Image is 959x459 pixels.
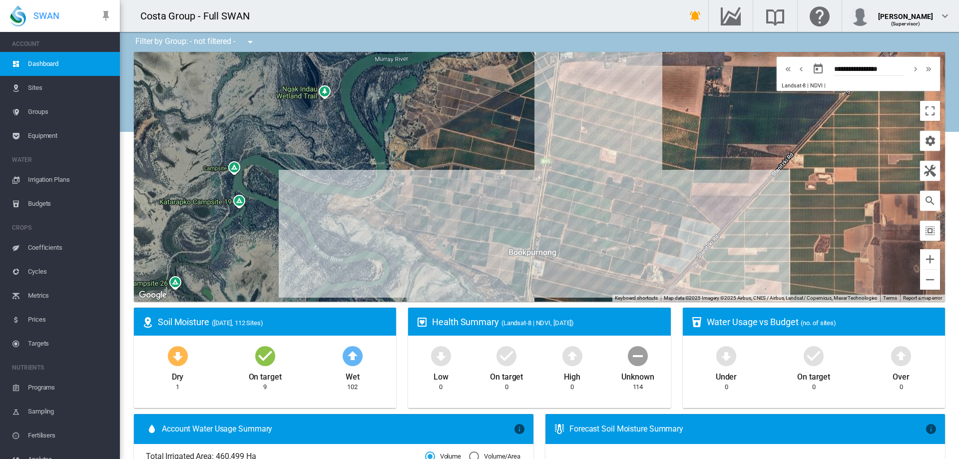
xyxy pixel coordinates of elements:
[28,168,112,192] span: Irrigation Plans
[920,131,940,151] button: icon-cog
[714,344,738,368] md-icon: icon-arrow-down-bold-circle
[253,344,277,368] md-icon: icon-checkbox-marked-circle
[569,424,925,435] div: Forecast Soil Moisture Summary
[12,360,112,376] span: NUTRIENTS
[28,332,112,356] span: Targets
[100,10,112,22] md-icon: icon-pin
[920,221,940,241] button: icon-select-all
[136,289,169,302] img: Google
[878,7,933,17] div: [PERSON_NAME]
[903,295,942,301] a: Report a map error
[249,368,282,383] div: On target
[685,6,705,26] button: icon-bell-ring
[140,9,259,23] div: Costa Group - Full SWAN
[900,383,903,392] div: 0
[347,383,358,392] div: 102
[924,195,936,207] md-icon: icon-magnify
[909,63,922,75] button: icon-chevron-right
[146,423,158,435] md-icon: icon-water
[782,63,795,75] button: icon-chevron-double-left
[158,316,388,328] div: Soil Moisture
[142,316,154,328] md-icon: icon-map-marker-radius
[883,295,897,301] a: Terms
[719,10,743,22] md-icon: Go to the Data Hub
[725,383,728,392] div: 0
[263,383,267,392] div: 9
[172,368,184,383] div: Dry
[633,383,643,392] div: 114
[615,295,658,302] button: Keyboard shortcuts
[28,376,112,400] span: Programs
[797,368,830,383] div: On target
[923,63,934,75] md-icon: icon-chevron-double-right
[783,63,794,75] md-icon: icon-chevron-double-left
[570,383,574,392] div: 0
[12,36,112,52] span: ACCOUNT
[801,319,836,327] span: (no. of sites)
[10,5,26,26] img: SWAN-Landscape-Logo-Colour-drop.png
[621,368,654,383] div: Unknown
[28,192,112,216] span: Budgets
[212,319,263,327] span: ([DATE], 112 Sites)
[28,52,112,76] span: Dashboard
[920,270,940,290] button: Zoom out
[429,344,453,368] md-icon: icon-arrow-down-bold-circle
[925,423,937,435] md-icon: icon-information
[796,63,807,75] md-icon: icon-chevron-left
[795,63,808,75] button: icon-chevron-left
[802,344,826,368] md-icon: icon-checkbox-marked-circle
[560,344,584,368] md-icon: icon-arrow-up-bold-circle
[850,6,870,26] img: profile.jpg
[439,383,443,392] div: 0
[346,368,360,383] div: Wet
[939,10,951,22] md-icon: icon-chevron-down
[501,319,574,327] span: (Landsat-8 | NDVI, [DATE])
[893,368,910,383] div: Over
[240,32,260,52] button: icon-menu-down
[432,316,662,328] div: Health Summary
[28,308,112,332] span: Prices
[28,400,112,424] span: Sampling
[162,424,513,435] span: Account Water Usage Summary
[28,76,112,100] span: Sites
[626,344,650,368] md-icon: icon-minus-circle
[505,383,508,392] div: 0
[28,424,112,448] span: Fertilisers
[891,21,921,26] span: (Supervisor)
[28,100,112,124] span: Groups
[707,316,937,328] div: Water Usage vs Budget
[763,10,787,22] md-icon: Search the knowledge base
[136,289,169,302] a: Open this area in Google Maps (opens a new window)
[12,220,112,236] span: CROPS
[33,9,59,22] span: SWAN
[176,383,179,392] div: 1
[494,344,518,368] md-icon: icon-checkbox-marked-circle
[910,63,921,75] md-icon: icon-chevron-right
[166,344,190,368] md-icon: icon-arrow-down-bold-circle
[553,423,565,435] md-icon: icon-thermometer-lines
[716,368,737,383] div: Under
[808,10,832,22] md-icon: Click here for help
[244,36,256,48] md-icon: icon-menu-down
[824,82,826,89] span: |
[12,152,112,168] span: WATER
[416,316,428,328] md-icon: icon-heart-box-outline
[691,316,703,328] md-icon: icon-cup-water
[922,63,935,75] button: icon-chevron-double-right
[128,32,263,52] div: Filter by Group: - not filtered -
[924,225,936,237] md-icon: icon-select-all
[28,236,112,260] span: Coefficients
[920,249,940,269] button: Zoom in
[924,135,936,147] md-icon: icon-cog
[341,344,365,368] md-icon: icon-arrow-up-bold-circle
[28,124,112,148] span: Equipment
[664,295,877,301] span: Map data ©2025 Imagery ©2025 Airbus, CNES / Airbus, Landsat / Copernicus, Maxar Technologies
[920,191,940,211] button: icon-magnify
[28,284,112,308] span: Metrics
[564,368,580,383] div: High
[920,101,940,121] button: Toggle fullscreen view
[28,260,112,284] span: Cycles
[434,368,449,383] div: Low
[889,344,913,368] md-icon: icon-arrow-up-bold-circle
[513,423,525,435] md-icon: icon-information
